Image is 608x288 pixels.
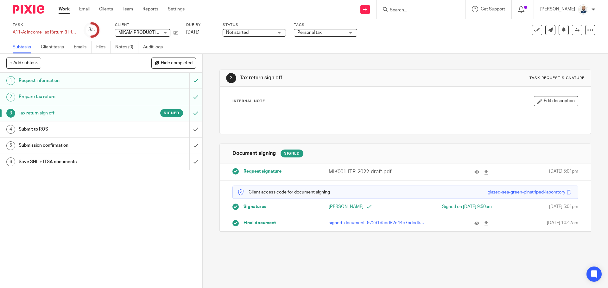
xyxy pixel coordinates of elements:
[389,8,446,13] input: Search
[123,6,133,12] a: Team
[143,41,168,53] a: Audit logs
[19,76,128,85] h1: Request information
[59,6,70,12] a: Work
[6,93,15,101] div: 2
[226,73,236,83] div: 3
[415,204,492,210] div: Signed on [DATE] 9:50am
[329,168,424,175] p: MIK001-ITR-2022-draft.pdf
[19,92,128,101] h1: Prepare tax return
[41,41,69,53] a: Client tasks
[118,30,201,35] span: MIKAM PRODUCTIONS IRELAND LIMITED
[96,41,111,53] a: Files
[19,108,128,118] h1: Tax return sign off
[549,168,578,175] span: [DATE] 5:01pm
[294,22,357,28] label: Tags
[91,28,95,32] small: /6
[186,22,215,28] label: Due by
[88,26,95,34] div: 3
[74,41,92,53] a: Emails
[488,189,565,195] div: glazed-sea-green-pinstriped-laboratory
[6,109,15,118] div: 3
[164,110,180,116] span: Signed
[244,204,266,210] span: Signatures
[19,157,128,167] h1: Save SNL + ITSA documents
[6,58,41,68] button: + Add subtask
[6,157,15,166] div: 6
[232,150,276,157] h1: Document signing
[240,75,419,81] h1: Tax return sign off
[13,29,76,35] div: A11-A: Income Tax Return (ITR) 2022
[578,4,588,15] img: Mark%20LI%20profiler.png
[6,125,15,134] div: 4
[529,76,585,81] div: Task request signature
[329,204,405,210] p: [PERSON_NAME]
[168,6,185,12] a: Settings
[142,6,158,12] a: Reports
[226,30,249,35] span: Not started
[19,125,128,134] h1: Submit to ROS
[547,220,578,226] span: [DATE] 10:47am
[244,168,282,175] span: Request signature
[237,189,330,195] p: Client access code for document signing
[186,30,199,34] span: [DATE]
[115,41,138,53] a: Notes (0)
[232,99,265,104] p: Internal Note
[161,61,193,66] span: Hide completed
[79,6,90,12] a: Email
[19,141,128,150] h1: Submission confirmation
[244,220,276,226] span: Final document
[6,141,15,150] div: 5
[13,5,44,14] img: Pixie
[99,6,113,12] a: Clients
[481,7,505,11] span: Get Support
[281,150,303,157] div: Signed
[549,204,578,210] span: [DATE] 5:01pm
[540,6,575,12] p: [PERSON_NAME]
[13,22,76,28] label: Task
[223,22,286,28] label: Status
[297,30,322,35] span: Personal tax
[329,220,424,226] p: signed_document_972d1d5dd82e44c7bdcd51678a17666e.pdf
[534,96,578,106] button: Edit description
[13,41,36,53] a: Subtasks
[151,58,196,68] button: Hide completed
[115,22,178,28] label: Client
[6,76,15,85] div: 1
